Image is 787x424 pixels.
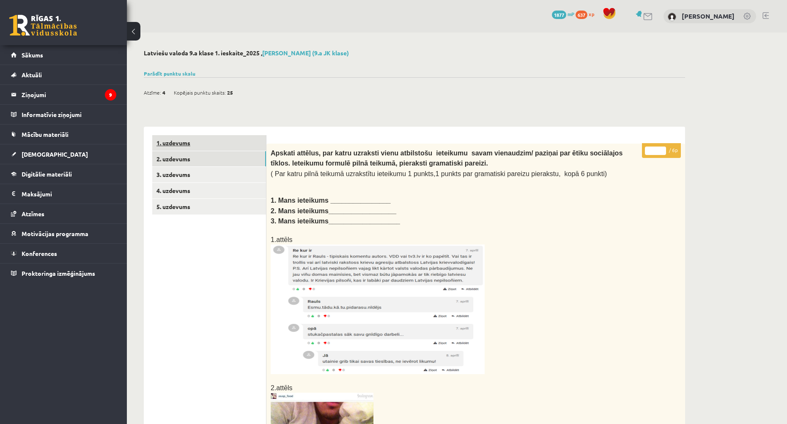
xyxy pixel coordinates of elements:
a: Aktuāli [11,65,116,84]
a: Digitālie materiāli [11,164,116,184]
span: Proktoringa izmēģinājums [22,269,95,277]
a: Informatīvie ziņojumi [11,105,116,124]
a: 1. uzdevums [152,135,266,151]
span: Kopējais punktu skaits: [174,86,226,99]
a: 5. uzdevums [152,199,266,215]
a: Sākums [11,45,116,65]
span: Sākums [22,51,43,59]
a: Mācību materiāli [11,125,116,144]
h2: Latviešu valoda 9.a klase 1. ieskaite_2025 , [144,49,685,57]
span: ( Par katru pilnā teikumā uzrakstītu ieteikumu 1 punkts,1 punkts par gramatiski pareizu pierakstu... [271,170,607,177]
legend: Informatīvie ziņojumi [22,105,116,124]
a: Konferences [11,244,116,263]
b: 3. Mans ieteikums___________________ [271,217,400,225]
span: 25 [227,86,233,99]
span: Konferences [22,250,57,257]
a: 3. uzdevums [152,167,266,182]
a: Proktoringa izmēģinājums [11,264,116,283]
b: 1. Mans ieteikums ________________ [271,197,391,204]
span: mP [568,11,574,17]
span: Motivācijas programma [22,230,88,237]
span: 2.attēls [271,384,293,391]
img: media [271,245,485,374]
span: Aktuāli [22,71,42,79]
span: 637 [576,11,587,19]
span: 1.attēls [271,236,293,243]
a: 2. uzdevums [152,151,266,167]
span: [DEMOGRAPHIC_DATA] [22,150,88,158]
b: 2. Mans ieteikums__________________ [271,207,396,215]
a: [DEMOGRAPHIC_DATA] [11,144,116,164]
img: Ingvars Gailis [668,13,676,21]
span: Digitālie materiāli [22,170,72,178]
legend: Ziņojumi [22,85,116,104]
i: 9 [105,89,116,101]
a: [PERSON_NAME] [682,12,735,20]
a: Parādīt punktu skalu [144,70,195,77]
a: Maksājumi [11,184,116,204]
a: Motivācijas programma [11,224,116,243]
a: Atzīmes [11,204,116,223]
span: 1877 [552,11,566,19]
span: 4 [162,86,165,99]
legend: Maksājumi [22,184,116,204]
span: Atzīmes [22,210,44,217]
span: xp [589,11,594,17]
p: / 6p [642,143,681,158]
a: 637 xp [576,11,598,17]
a: Rīgas 1. Tālmācības vidusskola [9,15,77,36]
span: Mācību materiāli [22,130,69,138]
a: [PERSON_NAME] (9.a JK klase) [262,49,349,57]
b: Apskati attēlus, par katru uzraksti vienu atbilstošu ieteikumu savam vienaudzim/ paziņai par ētik... [271,149,622,167]
a: Ziņojumi9 [11,85,116,104]
span: Atzīme: [144,86,161,99]
a: 1877 mP [552,11,574,17]
a: 4. uzdevums [152,183,266,198]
